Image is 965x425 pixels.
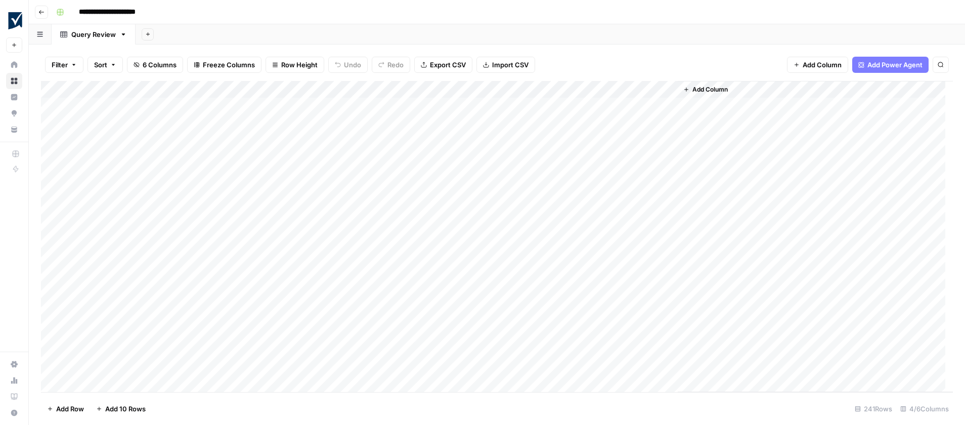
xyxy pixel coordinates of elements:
[87,57,123,73] button: Sort
[143,60,177,70] span: 6 Columns
[52,60,68,70] span: Filter
[6,57,22,73] a: Home
[787,57,848,73] button: Add Column
[6,405,22,421] button: Help + Support
[6,89,22,105] a: Insights
[344,60,361,70] span: Undo
[896,401,953,417] div: 4/6 Columns
[852,57,929,73] button: Add Power Agent
[45,57,83,73] button: Filter
[372,57,410,73] button: Redo
[6,372,22,389] a: Usage
[387,60,404,70] span: Redo
[6,389,22,405] a: Learning Hub
[71,29,116,39] div: Query Review
[851,401,896,417] div: 241 Rows
[414,57,472,73] button: Export CSV
[52,24,136,45] a: Query Review
[6,73,22,89] a: Browse
[90,401,152,417] button: Add 10 Rows
[6,8,22,33] button: Workspace: Smartsheet
[6,121,22,138] a: Your Data
[94,60,107,70] span: Sort
[281,60,318,70] span: Row Height
[105,404,146,414] span: Add 10 Rows
[328,57,368,73] button: Undo
[6,105,22,121] a: Opportunities
[430,60,466,70] span: Export CSV
[203,60,255,70] span: Freeze Columns
[266,57,324,73] button: Row Height
[56,404,84,414] span: Add Row
[867,60,923,70] span: Add Power Agent
[187,57,261,73] button: Freeze Columns
[6,12,24,30] img: Smartsheet Logo
[803,60,842,70] span: Add Column
[476,57,535,73] button: Import CSV
[692,85,728,94] span: Add Column
[127,57,183,73] button: 6 Columns
[41,401,90,417] button: Add Row
[679,83,732,96] button: Add Column
[492,60,529,70] span: Import CSV
[6,356,22,372] a: Settings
